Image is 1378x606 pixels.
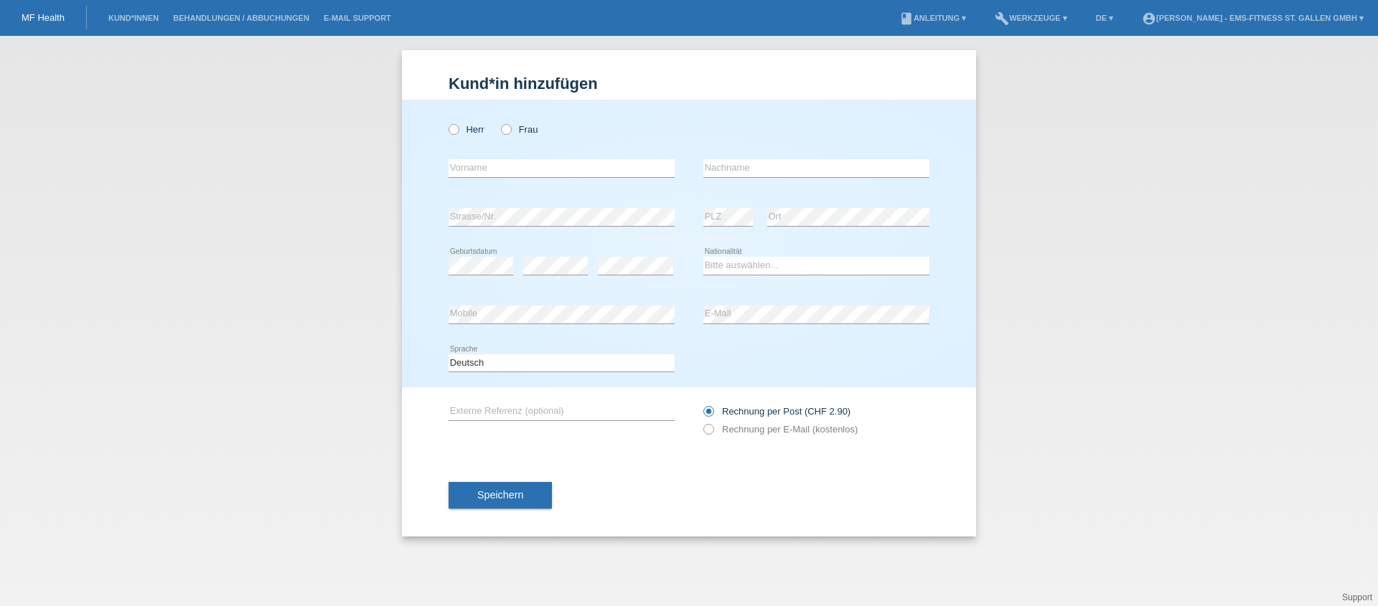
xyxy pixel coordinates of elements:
[449,482,552,509] button: Speichern
[1089,14,1120,22] a: DE ▾
[703,424,713,442] input: Rechnung per E-Mail (kostenlos)
[22,12,65,23] a: MF Health
[899,11,914,26] i: book
[449,124,458,133] input: Herr
[501,124,510,133] input: Frau
[1135,14,1371,22] a: account_circle[PERSON_NAME] - EMS-Fitness St. Gallen GmbH ▾
[101,14,166,22] a: Kund*innen
[703,424,858,435] label: Rechnung per E-Mail (kostenlos)
[317,14,398,22] a: E-Mail Support
[703,406,713,424] input: Rechnung per Post (CHF 2.90)
[501,124,538,135] label: Frau
[449,124,484,135] label: Herr
[988,14,1074,22] a: buildWerkzeuge ▾
[1342,592,1372,602] a: Support
[1142,11,1156,26] i: account_circle
[166,14,317,22] a: Behandlungen / Abbuchungen
[449,75,929,93] h1: Kund*in hinzufügen
[892,14,973,22] a: bookAnleitung ▾
[477,489,523,501] span: Speichern
[703,406,850,417] label: Rechnung per Post (CHF 2.90)
[995,11,1009,26] i: build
